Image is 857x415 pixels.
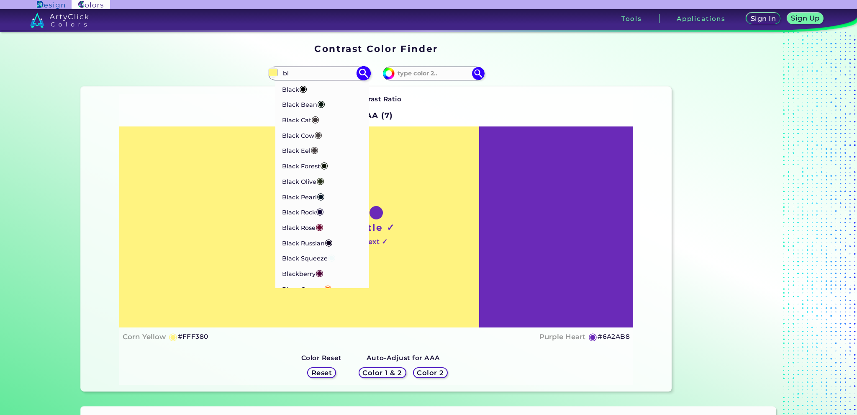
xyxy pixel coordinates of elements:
[677,15,726,22] h3: Applications
[317,191,325,201] span: ◉
[282,96,325,111] p: Black Bean
[789,13,822,24] a: Sign Up
[30,13,89,28] img: logo_artyclick_colors_white.svg
[317,98,325,109] span: ◉
[314,42,438,55] h1: Contrast Color Finder
[178,331,208,342] h5: #FFF380
[37,1,65,9] img: ArtyClick Design logo
[282,81,307,96] p: Black
[282,157,328,173] p: Black Forest
[418,369,442,376] h5: Color 2
[472,67,485,80] img: icon search
[123,331,166,343] h4: Corn Yellow
[282,111,319,127] p: Black Cat
[299,83,307,94] span: ◉
[588,332,598,342] h5: ◉
[316,221,323,232] span: ◉
[395,68,472,79] input: type color 2..
[351,95,402,103] strong: Contrast Ratio
[301,354,342,362] strong: Color Reset
[316,206,324,217] span: ◉
[325,237,333,247] span: ◉
[314,129,322,140] span: ◉
[282,142,318,157] p: Black Eel
[282,204,324,219] p: Black Rock
[357,221,395,234] h1: Title ✓
[316,175,324,186] span: ◉
[316,267,323,278] span: ◉
[364,369,400,376] h5: Color 1 & 2
[793,15,819,21] h5: Sign Up
[752,15,775,22] h5: Sign In
[282,219,323,235] p: Black Rose
[328,252,336,263] span: ◉
[355,106,397,125] h2: AAA (7)
[621,15,642,22] h3: Tools
[748,13,778,24] a: Sign In
[539,331,585,343] h4: Purple Heart
[598,331,630,342] h5: #6A2AB8
[310,144,318,155] span: ◉
[312,369,331,376] h5: Reset
[311,113,319,124] span: ◉
[282,281,332,296] p: Blaze Orange
[356,66,371,81] img: icon search
[282,250,336,265] p: Black Squeeze
[364,236,387,248] h4: Text ✓
[324,283,332,294] span: ◉
[280,68,358,79] input: type color 1..
[282,265,323,281] p: Blackberry
[367,354,440,362] strong: Auto-Adjust for AAA
[282,188,325,204] p: Black Pearl
[169,332,178,342] h5: ◉
[282,173,324,188] p: Black Olive
[282,127,322,142] p: Black Cow
[282,235,333,250] p: Black Russian
[320,160,328,170] span: ◉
